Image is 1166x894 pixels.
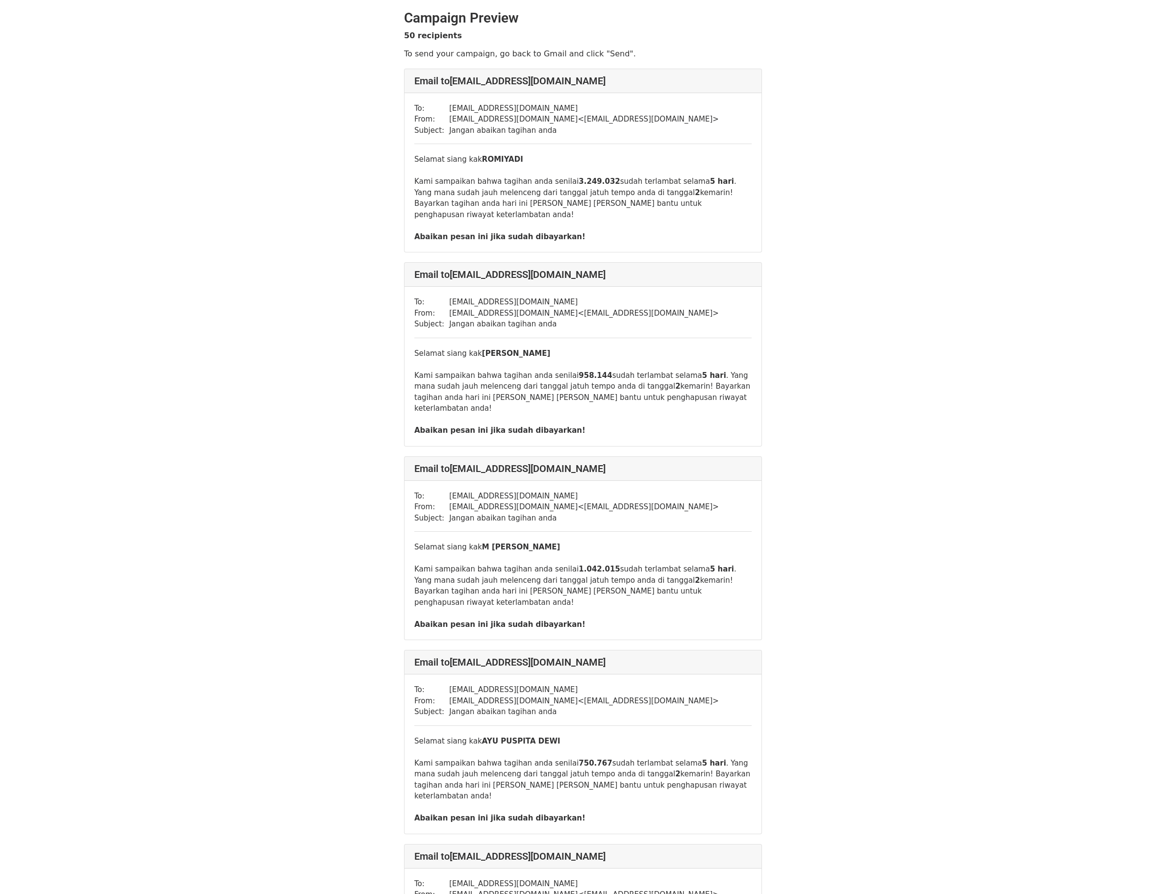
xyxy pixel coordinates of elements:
b: 2 [675,382,680,391]
div: Selamat siang kak Kami sampaikan bahwa tagihan anda senilai sudah terlambat selama . Yang mana su... [414,542,752,630]
td: Jangan abaikan tagihan anda [449,125,719,136]
b: 2 [675,770,680,778]
td: To: [414,103,449,114]
b: 5 hari [710,177,734,186]
b: 958.144 [579,371,612,380]
b: Abaikan pesan ini jika sudah dibayarkan! [414,426,585,435]
b: 750.767 [579,759,612,768]
h2: Campaign Preview [404,10,762,26]
h4: Email to [EMAIL_ADDRESS][DOMAIN_NAME] [414,850,752,862]
strong: 50 recipients [404,31,462,40]
b: 5 hari [702,371,726,380]
td: From: [414,308,449,319]
h4: Email to [EMAIL_ADDRESS][DOMAIN_NAME] [414,75,752,87]
td: Jangan abaikan tagihan anda [449,319,719,330]
b: 3.249.032 [579,177,620,186]
b: 2 [695,188,700,197]
td: [EMAIL_ADDRESS][DOMAIN_NAME] [449,297,719,308]
td: Jangan abaikan tagihan anda [449,706,719,718]
td: Jangan abaikan tagihan anda [449,513,719,524]
td: Subject: [414,706,449,718]
td: [EMAIL_ADDRESS][DOMAIN_NAME] < [EMAIL_ADDRESS][DOMAIN_NAME] > [449,501,719,513]
b: ROMIYADI [482,155,523,164]
td: Subject: [414,125,449,136]
b: 5 hari [702,759,726,768]
td: To: [414,878,449,890]
td: [EMAIL_ADDRESS][DOMAIN_NAME] < [EMAIL_ADDRESS][DOMAIN_NAME] > [449,114,719,125]
p: To send your campaign, go back to Gmail and click "Send". [404,49,762,59]
td: [EMAIL_ADDRESS][DOMAIN_NAME] < [EMAIL_ADDRESS][DOMAIN_NAME] > [449,308,719,319]
td: [EMAIL_ADDRESS][DOMAIN_NAME] [449,491,719,502]
td: Subject: [414,513,449,524]
td: From: [414,114,449,125]
div: Selamat siang kak Kami sampaikan bahwa tagihan anda senilai sudah terlambat selama . Yang mana su... [414,736,752,824]
b: Abaikan pesan ini jika sudah dibayarkan! [414,814,585,822]
b: 1.042.015 [579,565,620,573]
h4: Email to [EMAIL_ADDRESS][DOMAIN_NAME] [414,269,752,280]
td: To: [414,297,449,308]
td: [EMAIL_ADDRESS][DOMAIN_NAME] [449,684,719,695]
td: Subject: [414,319,449,330]
td: From: [414,695,449,707]
div: Selamat siang kak Kami sampaikan bahwa tagihan anda senilai sudah terlambat selama . Yang mana su... [414,154,752,242]
b: 5 hari [710,565,734,573]
td: From: [414,501,449,513]
td: [EMAIL_ADDRESS][DOMAIN_NAME] [449,103,719,114]
b: [PERSON_NAME] [482,349,550,358]
td: [EMAIL_ADDRESS][DOMAIN_NAME] < [EMAIL_ADDRESS][DOMAIN_NAME] > [449,695,719,707]
h4: Email to [EMAIL_ADDRESS][DOMAIN_NAME] [414,463,752,474]
b: Abaikan pesan ini jika sudah dibayarkan! [414,620,585,629]
b: 2 [695,576,700,585]
td: To: [414,491,449,502]
b: M [PERSON_NAME] [482,543,560,551]
td: [EMAIL_ADDRESS][DOMAIN_NAME] [449,878,719,890]
td: To: [414,684,449,695]
h4: Email to [EMAIL_ADDRESS][DOMAIN_NAME] [414,656,752,668]
div: Selamat siang kak Kami sampaikan bahwa tagihan anda senilai sudah terlambat selama . Yang mana su... [414,348,752,436]
b: AYU PUSPITA DEWI [482,737,560,745]
b: Abaikan pesan ini jika sudah dibayarkan! [414,232,585,241]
